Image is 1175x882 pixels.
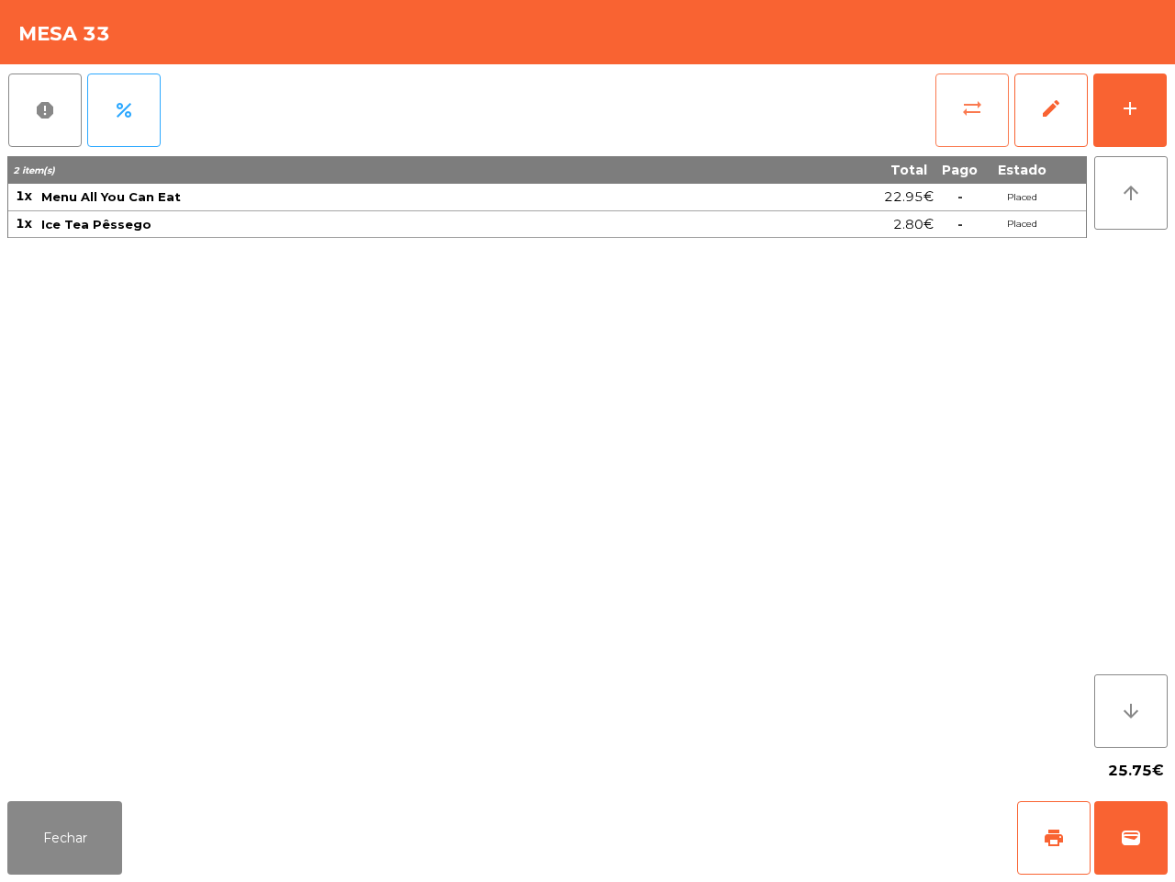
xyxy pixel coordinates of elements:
[13,164,55,176] span: 2 item(s)
[1093,73,1167,147] button: add
[87,73,161,147] button: percent
[41,217,151,232] span: Ice Tea Pêssego
[16,187,32,204] span: 1x
[698,156,934,184] th: Total
[1094,674,1168,748] button: arrow_downward
[884,185,934,209] span: 22.95€
[1017,801,1091,875] button: print
[1094,801,1168,875] button: wallet
[1108,757,1164,785] span: 25.75€
[8,73,82,147] button: report
[985,184,1058,211] td: Placed
[985,211,1058,239] td: Placed
[957,188,963,205] span: -
[893,212,934,237] span: 2.80€
[1120,827,1142,849] span: wallet
[961,97,983,119] span: sync_alt
[935,73,1009,147] button: sync_alt
[934,156,985,184] th: Pago
[1014,73,1088,147] button: edit
[18,20,110,48] h4: Mesa 33
[957,216,963,232] span: -
[16,215,32,232] span: 1x
[1094,156,1168,230] button: arrow_upward
[1120,700,1142,722] i: arrow_downward
[1120,182,1142,204] i: arrow_upward
[1043,827,1065,849] span: print
[1040,97,1062,119] span: edit
[113,99,135,121] span: percent
[34,99,56,121] span: report
[985,156,1058,184] th: Estado
[1119,97,1141,119] div: add
[7,801,122,875] button: Fechar
[41,189,181,204] span: Menu All You Can Eat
